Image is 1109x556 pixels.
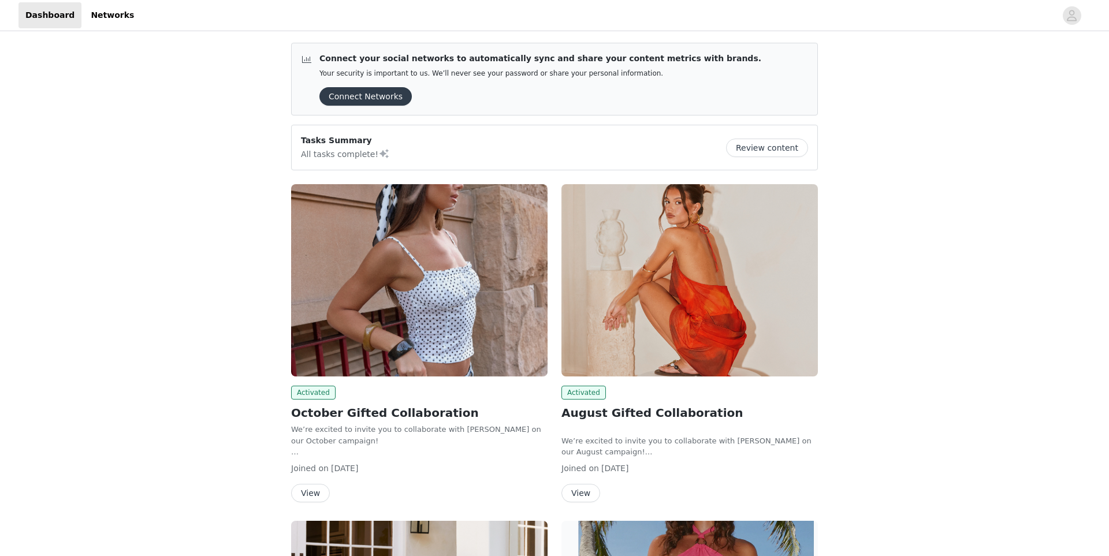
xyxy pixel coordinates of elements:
span: [DATE] [601,464,628,473]
img: Peppermayo UK [291,184,548,376]
h2: October Gifted Collaboration [291,404,548,421]
button: View [291,484,330,502]
a: View [561,489,600,498]
p: We’re excited to invite you to collaborate with [PERSON_NAME] on our October campaign! [291,424,548,446]
p: Tasks Summary [301,135,390,147]
span: [DATE] [331,464,358,473]
h2: August Gifted Collaboration [561,404,818,421]
button: View [561,484,600,502]
a: View [291,489,330,498]
p: We’re excited to invite you to collaborate with [PERSON_NAME] on our August campaign! [561,435,818,458]
button: Review content [726,139,808,157]
p: Your security is important to us. We’ll never see your password or share your personal information. [319,69,761,78]
span: Joined on [561,464,599,473]
img: Peppermayo UK [561,184,818,376]
span: Activated [291,386,336,400]
p: Connect your social networks to automatically sync and share your content metrics with brands. [319,53,761,65]
span: Activated [561,386,606,400]
div: avatar [1066,6,1077,25]
button: Connect Networks [319,87,412,106]
a: Networks [84,2,141,28]
a: Dashboard [18,2,81,28]
p: All tasks complete! [301,147,390,161]
span: Joined on [291,464,329,473]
